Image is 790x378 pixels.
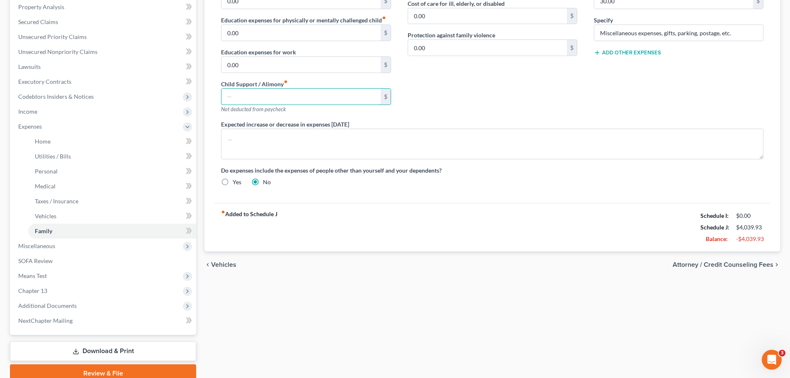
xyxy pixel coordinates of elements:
span: Unsecured Nonpriority Claims [18,48,97,55]
span: Additional Documents [18,302,77,309]
a: Utilities / Bills [28,149,196,164]
input: -- [221,89,380,105]
span: Secured Claims [18,18,58,25]
a: NextChapter Mailing [12,313,196,328]
a: Family [28,224,196,239]
div: $ [567,8,577,24]
a: Vehicles [28,209,196,224]
input: Specify... [594,25,763,41]
span: Expenses [18,123,42,130]
i: chevron_left [204,261,211,268]
i: fiber_manual_record [382,16,386,20]
span: Income [18,108,37,115]
input: -- [221,57,380,73]
div: $0.00 [736,212,763,220]
input: -- [408,40,567,56]
a: Unsecured Priority Claims [12,29,196,44]
div: $4,039.93 [736,223,763,232]
i: chevron_right [773,261,780,268]
span: Utilities / Bills [35,153,71,160]
a: Taxes / Insurance [28,194,196,209]
a: SOFA Review [12,254,196,268]
span: Lawsuits [18,63,41,70]
span: NextChapter Mailing [18,317,73,324]
span: Chapter 13 [18,287,47,294]
span: Taxes / Insurance [35,198,78,205]
strong: Added to Schedule J [221,210,277,245]
span: Unsecured Priority Claims [18,33,87,40]
span: 3 [779,350,785,356]
span: Not deducted from paycheck [221,106,286,112]
span: Home [35,138,51,145]
span: Vehicles [211,261,236,268]
span: Medical [35,183,56,190]
strong: Schedule I: [700,212,729,219]
label: Education expenses for work [221,48,296,56]
a: Home [28,134,196,149]
a: Personal [28,164,196,179]
span: Miscellaneous [18,242,55,249]
div: $ [381,57,391,73]
a: Secured Claims [12,15,196,29]
label: Specify [594,16,613,24]
span: Family [35,227,52,234]
div: $ [567,40,577,56]
a: Executory Contracts [12,74,196,89]
strong: Schedule J: [700,224,729,231]
a: Unsecured Nonpriority Claims [12,44,196,59]
div: $ [381,89,391,105]
label: Education expenses for physically or mentally challenged child [221,16,386,24]
i: fiber_manual_record [221,210,225,214]
input: -- [221,25,380,41]
label: Protection against family violence [408,31,495,39]
i: fiber_manual_record [284,80,288,84]
label: Yes [233,178,241,186]
span: Means Test [18,272,47,279]
span: Attorney / Credit Counseling Fees [673,261,773,268]
label: Do expenses include the expenses of people other than yourself and your dependents? [221,166,763,175]
strong: Balance: [706,235,728,242]
span: Vehicles [35,212,56,219]
label: No [263,178,271,186]
button: Add Other Expenses [594,49,661,56]
label: Child Support / Alimony [221,80,288,88]
input: -- [408,8,567,24]
button: chevron_left Vehicles [204,261,236,268]
a: Medical [28,179,196,194]
iframe: Intercom live chat [762,350,782,370]
span: Codebtors Insiders & Notices [18,93,94,100]
label: Expected increase or decrease in expenses [DATE] [221,120,349,129]
span: Personal [35,168,58,175]
div: $ [381,25,391,41]
span: Executory Contracts [18,78,71,85]
span: Property Analysis [18,3,64,10]
div: -$4,039.93 [736,235,763,243]
button: Attorney / Credit Counseling Fees chevron_right [673,261,780,268]
a: Download & Print [10,341,196,361]
span: SOFA Review [18,257,53,264]
a: Lawsuits [12,59,196,74]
